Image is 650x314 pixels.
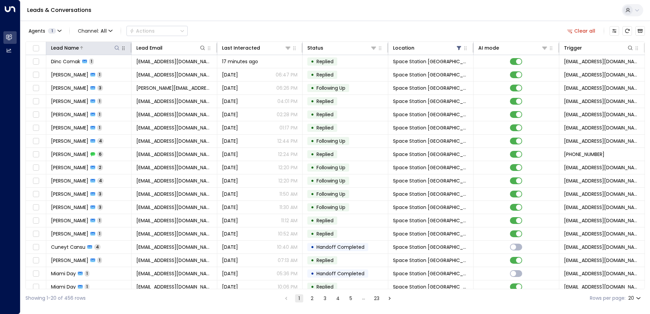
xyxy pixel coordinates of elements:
[311,56,314,67] div: •
[32,283,40,291] span: Toggle select row
[136,58,212,65] span: dincer.comak@gmail.com
[564,85,640,91] span: leads@space-station.co.uk
[32,243,40,251] span: Toggle select row
[97,111,102,117] span: 1
[32,256,40,265] span: Toggle select row
[97,151,103,157] span: 6
[136,44,206,52] div: Lead Email
[136,111,212,118] span: ashley_davis10419@hotmail.com
[222,177,238,184] span: Yesterday
[393,244,468,250] span: Space Station Doncaster
[317,283,333,290] span: Replied
[311,202,314,213] div: •
[136,230,212,237] span: gibsonandrewc@gmail.com
[136,164,212,171] span: tyranazir1@gmail.com
[311,175,314,187] div: •
[222,191,238,197] span: Yesterday
[277,111,297,118] p: 02:28 PM
[393,270,468,277] span: Space Station Doncaster
[564,44,634,52] div: Trigger
[32,57,40,66] span: Toggle select row
[29,29,45,33] span: Agents
[101,28,107,34] span: All
[222,58,258,65] span: 17 minutes ago
[136,85,212,91] span: laura.daley22@gmail.com
[222,98,238,105] span: Yesterday
[51,217,88,224] span: Andrew Spooner
[136,177,212,184] span: rosschapman07@hotmail.com
[564,98,640,105] span: leads@space-station.co.uk
[97,217,102,223] span: 1
[32,216,40,225] span: Toggle select row
[277,138,297,144] p: 12:44 PM
[564,191,640,197] span: leads@space-station.co.uk
[311,162,314,173] div: •
[51,58,80,65] span: Dinc Comak
[317,164,345,171] span: Following Up
[136,257,212,264] span: kemiakingbade1@gmail.com
[51,177,88,184] span: Ross Chapman
[393,217,468,224] span: Space Station Doncaster
[32,230,40,238] span: Toggle select row
[564,111,640,118] span: leads@space-station.co.uk
[51,244,85,250] span: Cuneyt Cansu
[317,244,364,250] span: Handoff Completed
[321,294,329,302] button: Go to page 3
[136,244,212,250] span: cuneyt.cansu@naturamarpack.com
[278,177,297,184] p: 12:20 PM
[311,95,314,107] div: •
[222,44,260,52] div: Last Interacted
[222,44,291,52] div: Last Interacted
[282,294,394,302] nav: pagination navigation
[317,230,333,237] span: Replied
[222,230,238,237] span: Yesterday
[222,151,238,158] span: Yesterday
[51,124,88,131] span: Mike Goddard
[75,26,115,36] span: Channel:
[393,85,468,91] span: Space Station Doncaster
[278,230,297,237] p: 10:52 AM
[136,44,162,52] div: Lead Email
[311,228,314,240] div: •
[311,109,314,120] div: •
[317,204,345,211] span: Following Up
[279,204,297,211] p: 11:30 AM
[136,191,212,197] span: kevmyster86@hotmail.co.uk
[317,177,345,184] span: Following Up
[564,257,640,264] span: leads@space-station.co.uk
[311,215,314,226] div: •
[27,6,91,14] a: Leads & Conversations
[311,241,314,253] div: •
[32,124,40,132] span: Toggle select row
[51,270,76,277] span: Miami Day
[130,28,155,34] div: Actions
[281,217,297,224] p: 11:12 AM
[32,203,40,212] span: Toggle select row
[136,270,212,277] span: miamiday2006@gmail.com
[307,44,323,52] div: Status
[564,26,598,36] button: Clear all
[136,98,212,105] span: jodieanne1949@gmail.com
[393,98,468,105] span: Space Station Doncaster
[393,191,468,197] span: Space Station Doncaster
[311,149,314,160] div: •
[317,85,345,91] span: Following Up
[564,58,640,65] span: leads@space-station.co.uk
[222,244,238,250] span: Yesterday
[622,26,632,36] span: Refresh
[373,294,381,302] button: Go to page 23
[136,283,212,290] span: miamiday2006@gmail.com
[360,294,368,302] div: …
[32,177,40,185] span: Toggle select row
[32,110,40,119] span: Toggle select row
[308,294,316,302] button: Go to page 2
[393,283,468,290] span: Space Station Doncaster
[317,270,364,277] span: Handoff Completed
[136,138,212,144] span: antoniag1908@gmail.com
[97,231,102,237] span: 1
[222,257,238,264] span: Yesterday
[222,283,238,290] span: Oct 05, 2025
[32,44,40,53] span: Toggle select all
[222,111,238,118] span: Yesterday
[136,124,212,131] span: mikegoddard1500@gmail.com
